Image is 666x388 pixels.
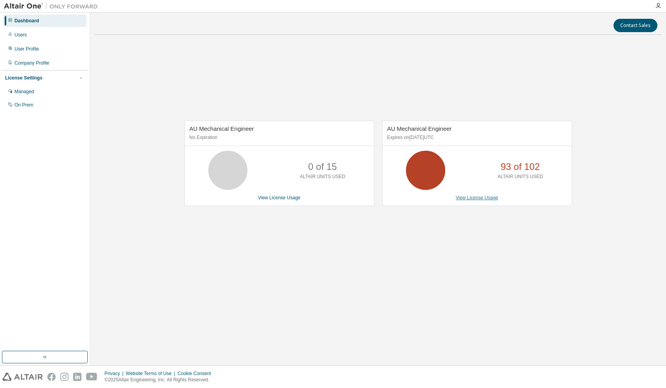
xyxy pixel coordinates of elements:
div: License Settings [5,75,42,81]
p: © 2025 Altair Engineering, Inc. All Rights Reserved. [105,377,216,383]
div: Website Terms of Use [126,370,177,377]
div: User Profile [14,46,39,52]
img: Altair One [4,2,102,10]
button: Contact Sales [614,19,657,32]
span: AU Mechanical Engineer [190,125,254,132]
a: View License Usage [456,195,498,200]
p: ALTAIR UNITS USED [498,173,543,180]
p: ALTAIR UNITS USED [300,173,345,180]
p: No Expiration [190,134,367,141]
p: 93 of 102 [501,160,540,173]
div: Dashboard [14,18,39,24]
div: On Prem [14,102,33,108]
div: Privacy [105,370,126,377]
div: Managed [14,88,34,95]
a: View License Usage [258,195,301,200]
img: facebook.svg [47,373,56,381]
img: instagram.svg [60,373,69,381]
img: youtube.svg [86,373,97,381]
span: AU Mechanical Engineer [387,125,452,132]
p: 0 of 15 [308,160,337,173]
img: altair_logo.svg [2,373,43,381]
div: Users [14,32,27,38]
p: Expires on [DATE] UTC [387,134,565,141]
img: linkedin.svg [73,373,81,381]
div: Cookie Consent [177,370,215,377]
div: Company Profile [14,60,49,66]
